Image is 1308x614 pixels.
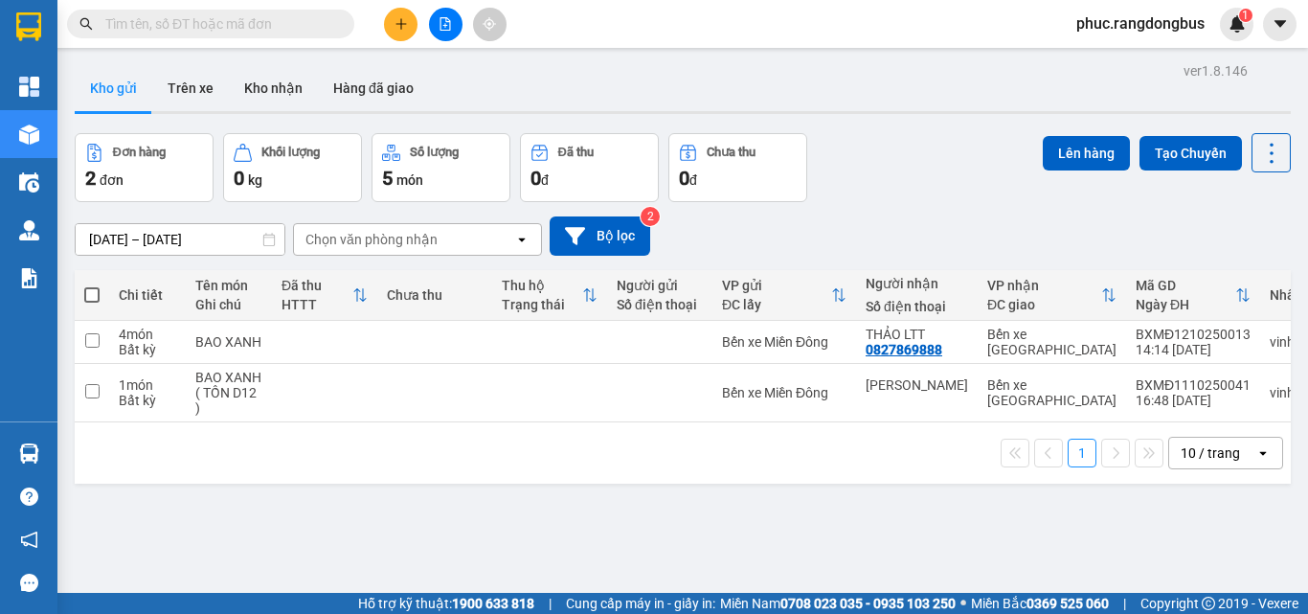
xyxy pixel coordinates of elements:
div: 0827869888 [866,342,942,357]
span: copyright [1202,597,1215,610]
div: Trạng thái [502,297,582,312]
button: Đơn hàng2đơn [75,133,214,202]
sup: 1 [1239,9,1252,22]
img: warehouse-icon [19,220,39,240]
div: BXMĐ1110250041 [1136,377,1251,393]
div: Đơn hàng [113,146,166,159]
div: Đã thu [282,278,352,293]
span: đ [541,172,549,188]
div: Bến xe Miền Đông [722,334,846,350]
button: Hàng đã giao [318,65,429,111]
svg: open [514,232,530,247]
button: file-add [429,8,462,41]
input: Tìm tên, số ĐT hoặc mã đơn [105,13,331,34]
div: Ghi chú [195,297,262,312]
input: Select a date range. [76,224,284,255]
th: Toggle SortBy [492,270,607,321]
span: ⚪️ [960,600,966,607]
div: MINH HIỀN [866,377,968,393]
div: HTTT [282,297,352,312]
img: dashboard-icon [19,77,39,97]
div: ver 1.8.146 [1184,60,1248,81]
div: Chi tiết [119,287,176,303]
button: Tạo Chuyến [1139,136,1242,171]
strong: 0708 023 035 - 0935 103 250 [780,596,956,611]
button: aim [473,8,507,41]
div: BXMĐ1210250013 [1136,327,1251,342]
span: caret-down [1272,15,1289,33]
div: Tên món [195,278,262,293]
th: Toggle SortBy [978,270,1126,321]
th: Toggle SortBy [712,270,856,321]
span: question-circle [20,488,38,506]
div: Bến xe [GEOGRAPHIC_DATA] [987,327,1116,357]
span: 5 [382,167,393,190]
span: 2 [85,167,96,190]
img: warehouse-icon [19,172,39,193]
div: Thu hộ [502,278,582,293]
button: caret-down [1263,8,1297,41]
div: Bất kỳ [119,393,176,408]
span: | [549,593,552,614]
button: Khối lượng0kg [223,133,362,202]
button: Chưa thu0đ [668,133,807,202]
button: Số lượng5món [372,133,510,202]
button: Kho nhận [229,65,318,111]
div: Chưa thu [707,146,755,159]
span: file-add [439,17,452,31]
span: 0 [679,167,689,190]
div: VP gửi [722,278,831,293]
button: Bộ lọc [550,216,650,256]
span: phuc.rangdongbus [1061,11,1220,35]
div: Khối lượng [261,146,320,159]
img: logo-vxr [16,12,41,41]
th: Toggle SortBy [272,270,377,321]
button: 1 [1068,439,1096,467]
button: Đã thu0đ [520,133,659,202]
div: Ngày ĐH [1136,297,1235,312]
button: Kho gửi [75,65,152,111]
div: BAO XANH ( TỒN D12 ) [195,370,262,416]
div: ĐC lấy [722,297,831,312]
div: 10 / trang [1181,443,1240,463]
span: 0 [234,167,244,190]
sup: 2 [641,207,660,226]
img: icon-new-feature [1229,15,1246,33]
div: ĐC giao [987,297,1101,312]
span: 0 [530,167,541,190]
div: Mã GD [1136,278,1235,293]
div: 14:14 [DATE] [1136,342,1251,357]
div: 1 món [119,377,176,393]
div: Bến xe Miền Đông [722,385,846,400]
span: đơn [100,172,124,188]
span: Cung cấp máy in - giấy in: [566,593,715,614]
div: Số lượng [410,146,459,159]
button: Lên hàng [1043,136,1130,171]
div: THẢO LTT [866,327,968,342]
span: | [1123,593,1126,614]
strong: 0369 525 060 [1026,596,1109,611]
strong: 1900 633 818 [452,596,534,611]
button: plus [384,8,417,41]
div: Số điện thoại [866,299,968,314]
img: warehouse-icon [19,125,39,145]
div: Bến xe [GEOGRAPHIC_DATA] [987,377,1116,408]
span: message [20,574,38,592]
span: aim [483,17,496,31]
span: Hỗ trợ kỹ thuật: [358,593,534,614]
img: warehouse-icon [19,443,39,464]
div: Chưa thu [387,287,483,303]
svg: open [1255,445,1271,461]
span: Miền Nam [720,593,956,614]
div: Số điện thoại [617,297,703,312]
button: Trên xe [152,65,229,111]
th: Toggle SortBy [1126,270,1260,321]
span: 1 [1242,9,1249,22]
span: notification [20,531,38,549]
span: search [79,17,93,31]
div: BAO XANH [195,334,262,350]
img: solution-icon [19,268,39,288]
div: Người gửi [617,278,703,293]
div: 4 món [119,327,176,342]
span: plus [395,17,408,31]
